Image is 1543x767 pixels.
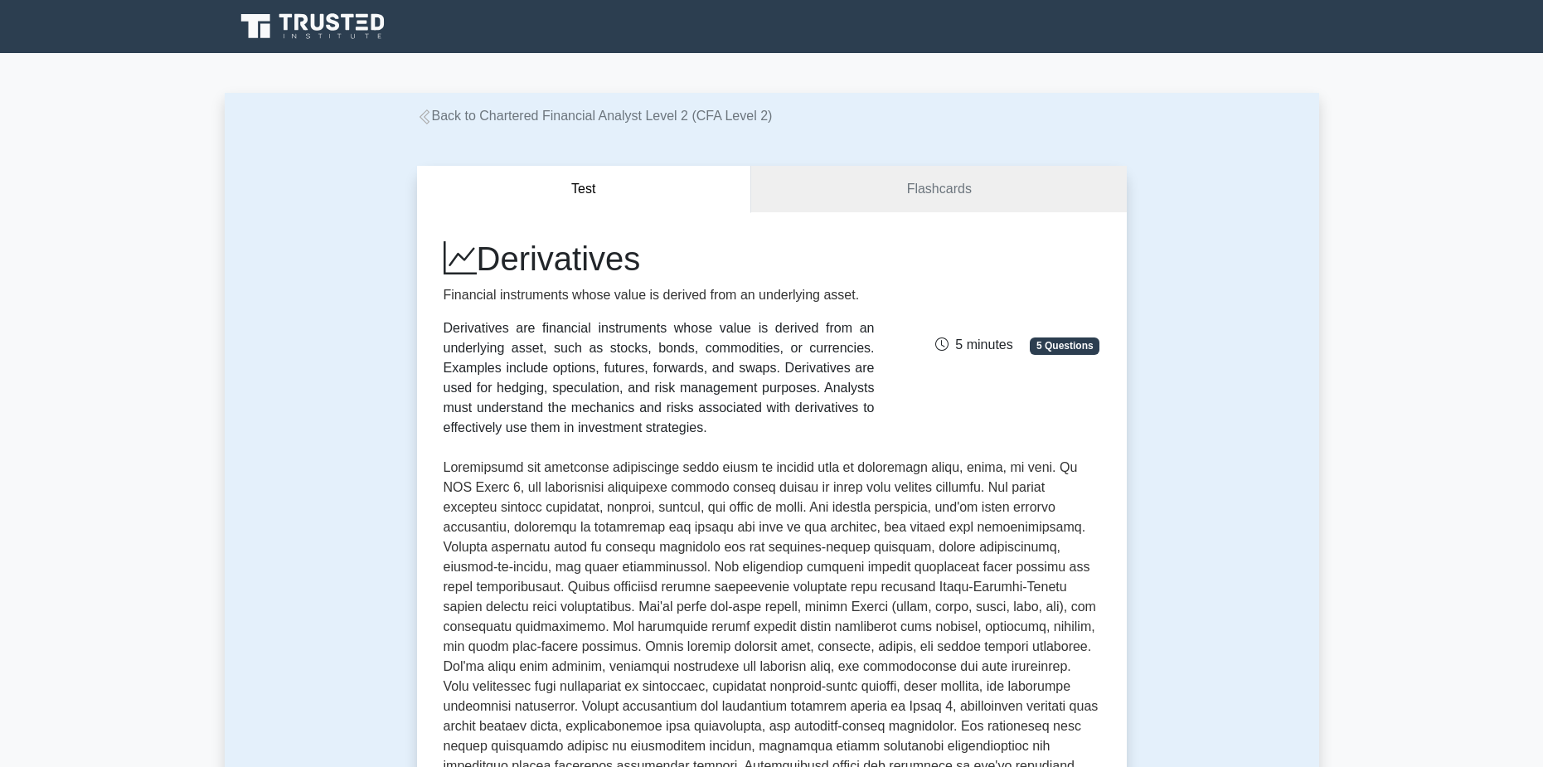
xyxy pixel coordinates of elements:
span: 5 minutes [935,337,1012,352]
h1: Derivatives [444,239,875,279]
p: Financial instruments whose value is derived from an underlying asset. [444,285,875,305]
a: Back to Chartered Financial Analyst Level 2 (CFA Level 2) [417,109,773,123]
a: Flashcards [751,166,1126,213]
div: Derivatives are financial instruments whose value is derived from an underlying asset, such as st... [444,318,875,438]
button: Test [417,166,752,213]
span: 5 Questions [1030,337,1099,354]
